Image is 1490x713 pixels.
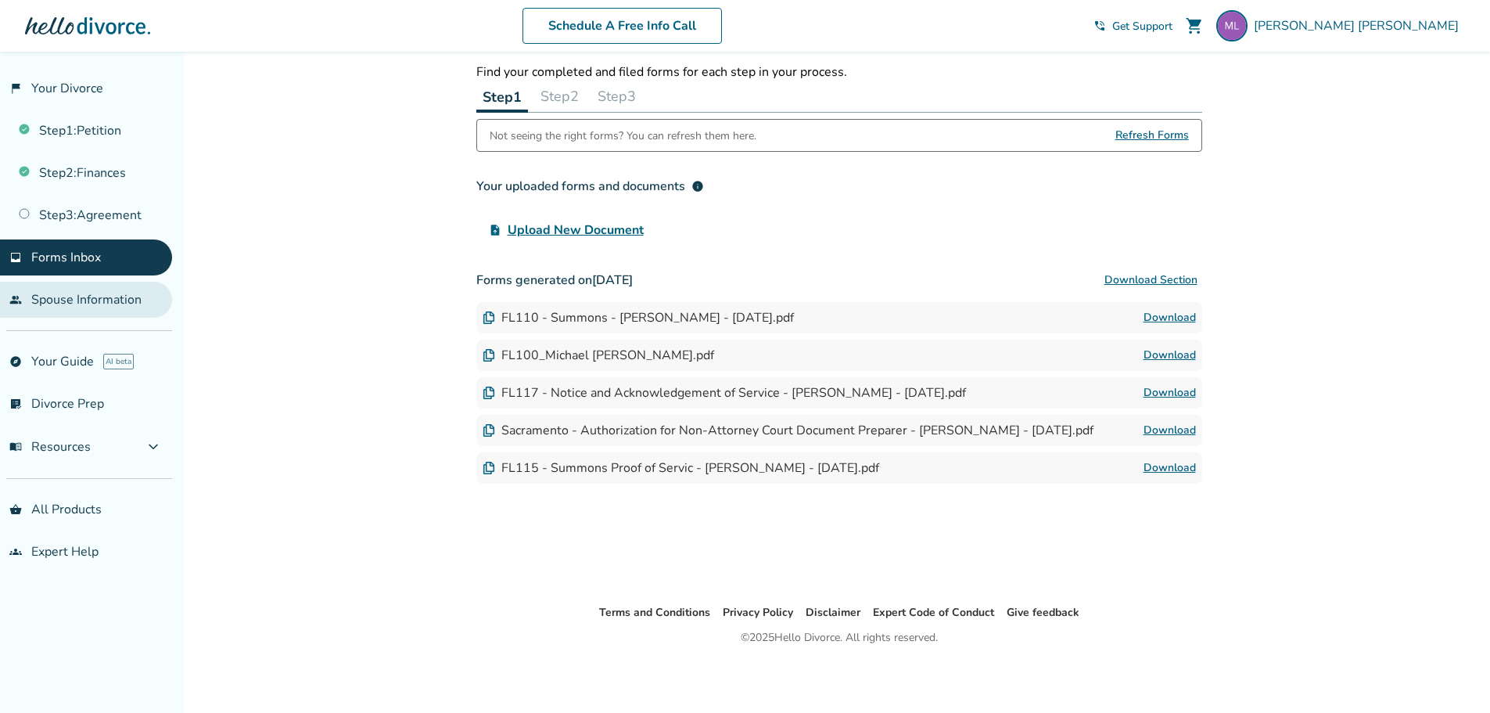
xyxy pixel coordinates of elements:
h3: Forms generated on [DATE] [476,265,1202,296]
span: [PERSON_NAME] [PERSON_NAME] [1254,17,1465,34]
div: Not seeing the right forms? You can refresh them here. [490,120,756,151]
button: Step1 [476,81,528,113]
a: Download [1144,459,1196,477]
img: Document [483,387,495,399]
span: Get Support [1112,19,1172,34]
a: Terms and Conditions [599,605,710,620]
img: Document [483,424,495,437]
p: Find your completed and filed forms for each step in your process. [476,63,1202,81]
span: people [9,293,22,306]
a: Download [1144,308,1196,327]
span: explore [9,355,22,368]
img: Document [483,462,495,474]
button: Step2 [534,81,585,112]
span: expand_more [144,438,163,456]
a: Schedule A Free Info Call [522,8,722,44]
a: phone_in_talkGet Support [1093,19,1172,34]
button: Step3 [591,81,642,112]
div: Your uploaded forms and documents [476,177,704,196]
span: info [691,180,704,193]
span: list_alt_check [9,398,22,410]
iframe: Chat Widget [1412,638,1490,713]
span: upload_file [489,224,501,236]
div: © 2025 Hello Divorce. All rights reserved. [741,628,938,647]
span: shopping_cart [1185,16,1204,35]
button: Download Section [1100,265,1202,296]
div: FL117 - Notice and Acknowledgement of Service - [PERSON_NAME] - [DATE].pdf [483,384,966,402]
a: Privacy Policy [723,605,793,620]
li: Disclaimer [806,603,860,622]
img: Document [483,349,495,362]
span: inbox [9,251,22,264]
span: Upload New Document [508,221,644,239]
span: Resources [9,438,91,456]
span: flag_2 [9,82,22,95]
li: Give feedback [1007,603,1079,622]
div: FL110 - Summons - [PERSON_NAME] - [DATE].pdf [483,309,794,326]
span: phone_in_talk [1093,20,1106,32]
span: shopping_basket [9,503,22,516]
span: Refresh Forms [1115,120,1189,151]
span: AI beta [103,354,134,369]
div: FL100_Michael [PERSON_NAME].pdf [483,347,714,364]
div: Sacramento - Authorization for Non-Attorney Court Document Preparer - [PERSON_NAME] - [DATE].pdf [483,422,1093,439]
a: Expert Code of Conduct [873,605,994,620]
img: mpjlewis@gmail.com [1216,10,1248,41]
a: Download [1144,421,1196,440]
span: groups [9,546,22,558]
span: Forms Inbox [31,249,101,266]
span: menu_book [9,441,22,453]
img: Document [483,311,495,324]
a: Download [1144,384,1196,402]
div: FL115 - Summons Proof of Servic - [PERSON_NAME] - [DATE].pdf [483,459,879,477]
a: Download [1144,346,1196,365]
